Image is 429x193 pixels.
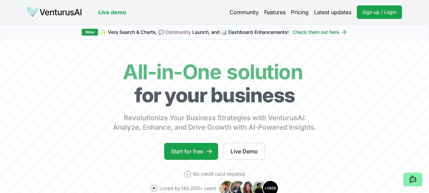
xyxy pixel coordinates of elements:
[293,29,347,36] a: Check them out here
[82,29,98,36] div: New
[357,5,402,19] a: Sign up / Login
[314,8,351,16] a: Latest updates
[101,29,289,36] span: ✨ Vera Search & Charts, 💬 Launch, and 📊 Dashboard Enhancements!
[223,143,265,160] a: Live Demo
[164,143,218,160] a: Start for free
[27,7,82,18] img: logo
[98,8,126,16] a: Live demo
[291,8,309,16] a: Pricing
[362,9,396,16] span: Sign up / Login
[165,29,191,35] a: Community
[230,8,259,16] a: Community
[264,8,286,16] a: Features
